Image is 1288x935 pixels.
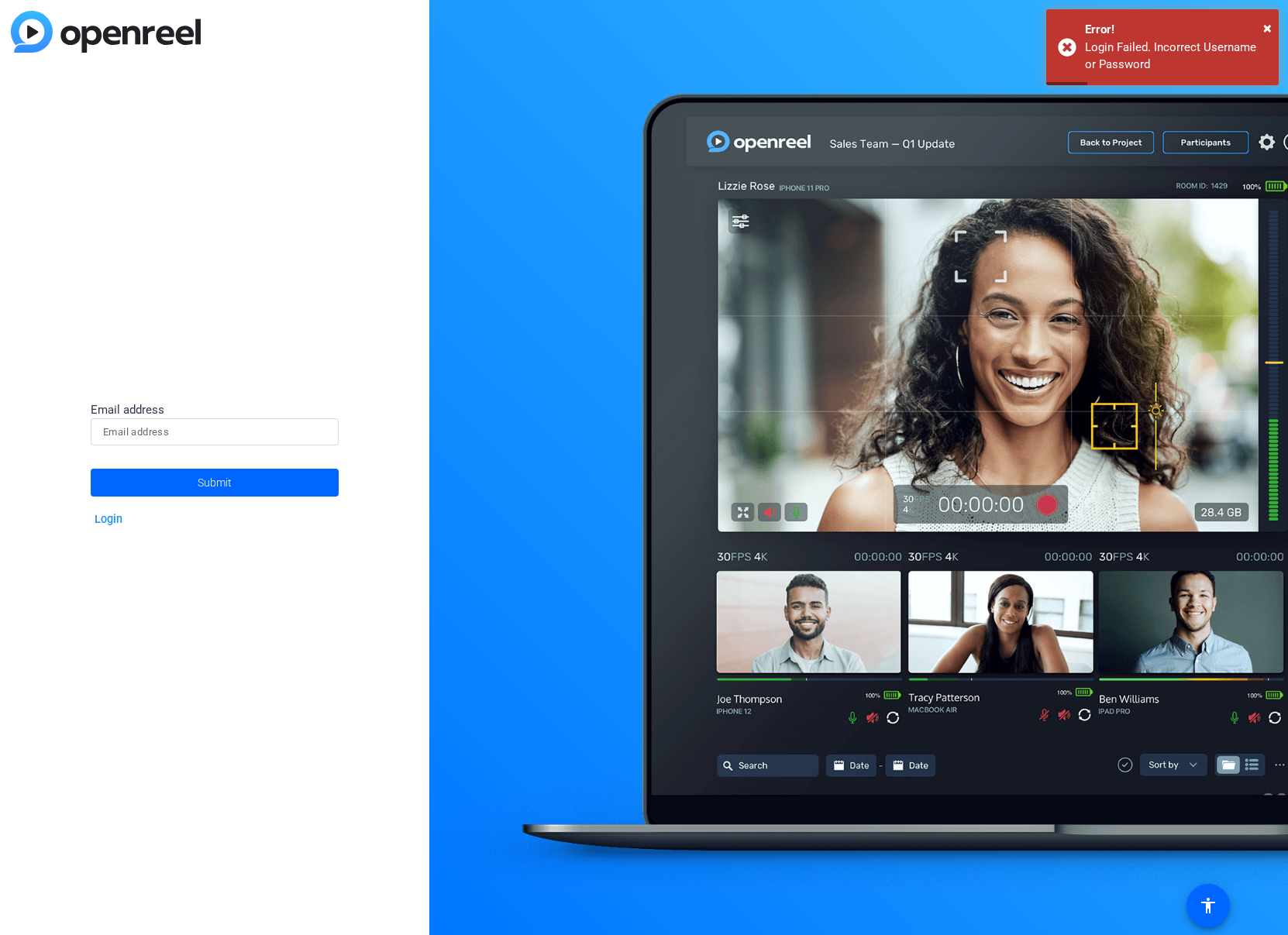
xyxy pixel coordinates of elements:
div: Login Failed. Incorrect Username or Password [1085,39,1267,74]
div: Error! [1085,21,1267,39]
input: Email address [103,423,326,442]
button: Close [1263,16,1272,40]
img: blue-gradient.svg [11,11,201,53]
a: Login [95,513,122,526]
span: × [1263,19,1272,37]
span: Submit [198,463,232,502]
mat-icon: accessibility [1199,896,1217,915]
button: Submit [91,469,339,497]
span: Email address [91,403,164,417]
